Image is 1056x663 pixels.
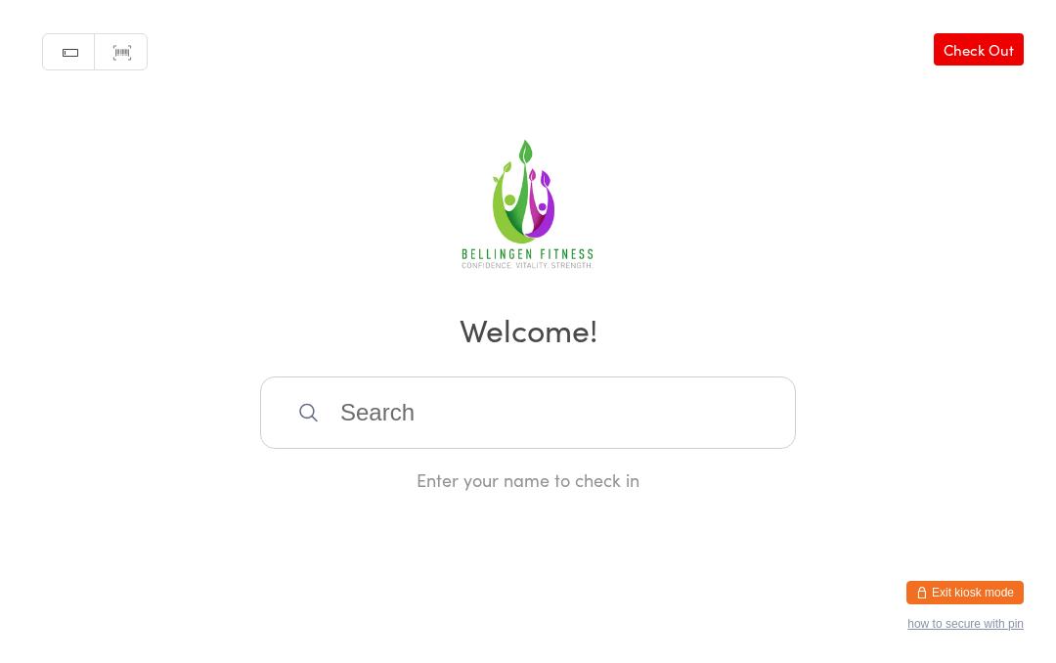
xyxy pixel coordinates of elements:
button: Exit kiosk mode [906,581,1024,604]
div: Enter your name to check in [260,467,796,492]
img: Bellingen Fitness [451,133,605,280]
h2: Welcome! [20,307,1036,351]
button: how to secure with pin [907,617,1024,631]
input: Search [260,376,796,449]
a: Check Out [934,33,1024,66]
